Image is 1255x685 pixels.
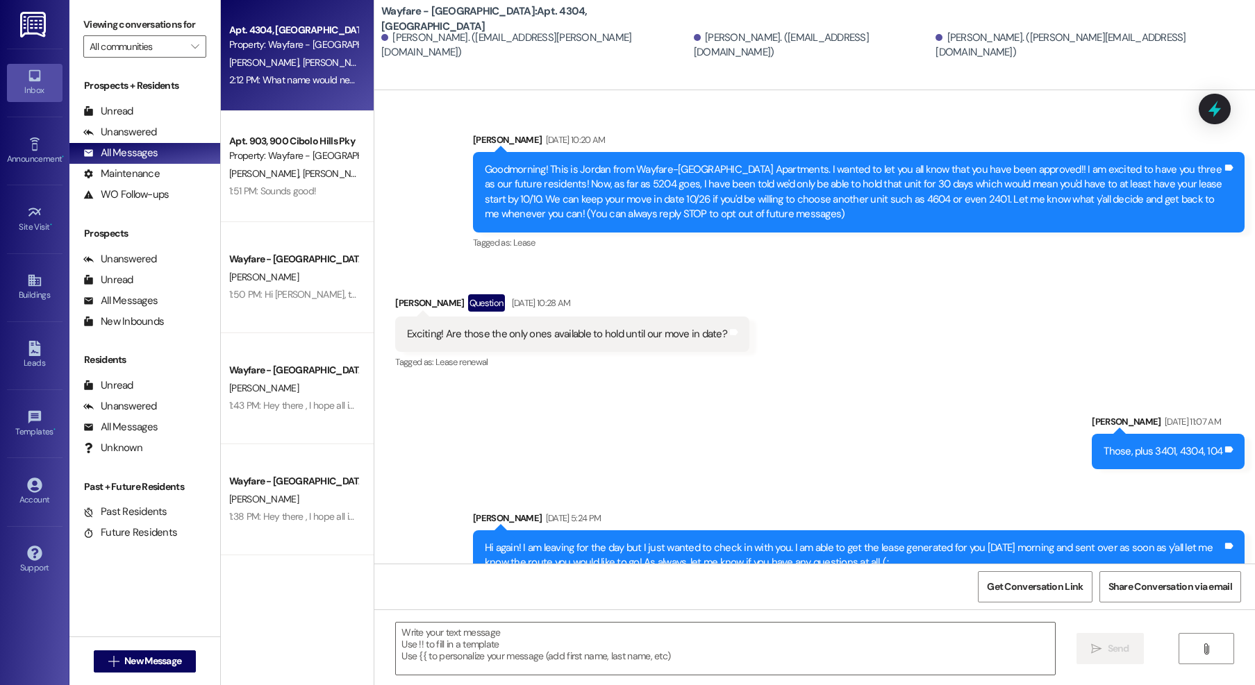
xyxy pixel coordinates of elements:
[229,149,358,163] div: Property: Wayfare - [GEOGRAPHIC_DATA]
[395,294,749,316] div: [PERSON_NAME]
[229,493,299,505] span: [PERSON_NAME]
[83,146,158,160] div: All Messages
[485,541,1222,570] div: Hi again! I am leaving for the day but I just wanted to check in with you. I am able to get the l...
[229,382,299,394] span: [PERSON_NAME]
[7,473,63,511] a: Account
[7,337,63,374] a: Leads
[229,474,358,489] div: Wayfare - [GEOGRAPHIC_DATA]
[229,252,358,267] div: Wayfare - [GEOGRAPHIC_DATA]
[83,187,169,202] div: WO Follow-ups
[468,294,505,312] div: Question
[1108,641,1129,656] span: Send
[62,152,64,162] span: •
[978,571,1092,602] button: Get Conversation Link
[83,273,133,287] div: Unread
[83,252,157,267] div: Unanswered
[83,294,158,308] div: All Messages
[513,237,535,248] span: Lease
[395,352,749,372] div: Tagged as:
[987,580,1083,594] span: Get Conversation Link
[83,505,167,519] div: Past Residents
[7,64,63,101] a: Inbox
[83,378,133,393] div: Unread
[83,399,157,414] div: Unanswered
[69,353,220,367] div: Residents
[473,511,1245,530] div: [PERSON_NAME]
[83,167,160,181] div: Maintenance
[435,356,488,368] span: Lease renewal
[508,296,571,310] div: [DATE] 10:28 AM
[1092,414,1245,434] div: [PERSON_NAME]
[94,650,197,673] button: New Message
[229,37,358,52] div: Property: Wayfare - [GEOGRAPHIC_DATA]
[542,133,606,147] div: [DATE] 10:20 AM
[20,12,49,37] img: ResiDesk Logo
[229,185,316,197] div: 1:51 PM: Sounds good!
[473,133,1245,152] div: [PERSON_NAME]
[229,56,303,69] span: [PERSON_NAME]
[542,511,601,525] div: [DATE] 5:24 PM
[83,420,158,434] div: All Messages
[229,167,303,180] span: [PERSON_NAME]
[473,232,1245,253] div: Tagged as:
[1201,643,1211,654] i: 
[7,269,63,306] a: Buildings
[381,31,690,60] div: [PERSON_NAME]. ([EMAIL_ADDRESS][PERSON_NAME][DOMAIN_NAME])
[83,104,133,119] div: Unread
[83,525,177,540] div: Future Residents
[229,271,299,283] span: [PERSON_NAME]
[1161,414,1221,429] div: [DATE] 11:07 AM
[83,14,206,35] label: Viewing conversations for
[1099,571,1241,602] button: Share Conversation via email
[303,56,376,69] span: [PERSON_NAME]
[108,656,119,667] i: 
[694,31,932,60] div: [PERSON_NAME]. ([EMAIL_ADDRESS][DOMAIN_NAME])
[303,167,372,180] span: [PERSON_NAME]
[7,541,63,579] a: Support
[229,399,700,412] div: 1:43 PM: Hey there , I hope all is well! I wanted to reach out and see if you had given up living...
[936,31,1245,60] div: [PERSON_NAME]. ([PERSON_NAME][EMAIL_ADDRESS][DOMAIN_NAME])
[53,425,56,434] span: •
[381,4,659,34] b: Wayfare - [GEOGRAPHIC_DATA]: Apt. 4304, [GEOGRAPHIC_DATA]
[124,654,181,668] span: New Message
[229,23,358,37] div: Apt. 4304, [GEOGRAPHIC_DATA]
[1091,643,1102,654] i: 
[1104,444,1222,459] div: Those, plus 3401, 4304, 104
[229,74,873,86] div: 2:12 PM: What name would need to be changed? I can go ahead and make a note of that so when your ...
[229,134,358,149] div: Apt. 903, 900 Cibolo Hills Pky
[83,125,157,139] div: Unanswered
[83,314,164,329] div: New Inbounds
[1108,580,1232,594] span: Share Conversation via email
[407,327,727,341] div: Exciting! Are those the only ones available to hold until our move in date?
[229,363,358,378] div: Wayfare - [GEOGRAPHIC_DATA]
[1077,633,1144,664] button: Send
[485,162,1222,222] div: Goodmorning! This is Jordan from Wayfare-[GEOGRAPHIC_DATA] Apartments. I wanted to let you all kn...
[69,78,220,93] div: Prospects + Residents
[69,226,220,241] div: Prospects
[229,510,700,523] div: 1:38 PM: Hey there , I hope all is well! I wanted to reach out and see if you had given up living...
[7,201,63,238] a: Site Visit •
[69,480,220,494] div: Past + Future Residents
[90,35,184,58] input: All communities
[50,220,52,230] span: •
[83,441,142,455] div: Unknown
[229,585,358,600] div: Wayfare - [GEOGRAPHIC_DATA]
[7,405,63,443] a: Templates •
[191,41,199,52] i: 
